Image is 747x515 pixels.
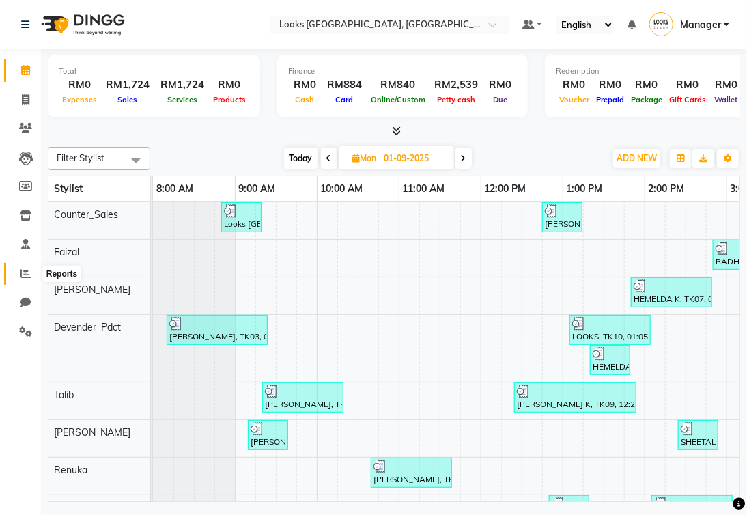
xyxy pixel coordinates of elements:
[100,77,155,93] div: RM1,724
[153,179,197,199] a: 8:00 AM
[59,77,100,93] div: RM0
[711,95,742,105] span: Wallet
[35,5,128,44] img: logo
[284,148,318,169] span: Today
[54,182,83,195] span: Stylist
[516,385,635,410] div: [PERSON_NAME] K, TK09, 12:25 PM-01:55 PM, [PERSON_NAME] Trimming (RM60),Dermalogica Cleanup(M) (R...
[434,95,479,105] span: Petty cash
[288,66,517,77] div: Finance
[367,95,429,105] span: Online/Custom
[544,204,581,230] div: [PERSON_NAME], TK06, 12:45 PM-01:15 PM, Stylist Cut(M) (RM100)
[54,208,118,221] span: Counter_Sales
[628,95,666,105] span: Package
[380,148,449,169] input: 2025-09-01
[292,95,318,105] span: Cash
[115,95,141,105] span: Sales
[680,18,721,32] span: Manager
[54,426,130,439] span: [PERSON_NAME]
[429,77,483,93] div: RM2,539
[372,460,451,486] div: [PERSON_NAME], TK04, 10:40 AM-11:40 AM, Base Makeup (RM2000)
[168,317,266,343] div: [PERSON_NAME], TK03, 08:10 AM-09:25 AM, Gel [MEDICAL_DATA] (RM150),Gel Polish Application (RM1650)
[483,77,517,93] div: RM0
[481,179,530,199] a: 12:00 PM
[322,77,367,93] div: RM884
[210,95,249,105] span: Products
[556,95,593,105] span: Voucher
[288,77,322,93] div: RM0
[563,179,606,199] a: 1:00 PM
[571,317,649,343] div: LOOKS, TK10, 01:05 PM-02:05 PM, Pedi Labs Pedicure(F) (RM150)
[399,179,449,199] a: 11:00 AM
[666,77,709,93] div: RM0
[632,279,711,305] div: HEMELDA K, TK07, 01:50 PM-02:50 PM, Eyebrows (RM10),Eyebrows (RM10)
[367,77,429,93] div: RM840
[679,422,717,448] div: SHEETAL K, TK12, 02:25 PM-02:55 PM, Stylist Cut(F) (RM130)
[223,204,260,230] div: Looks [GEOGRAPHIC_DATA] Walkin Client, TK01, 08:50 AM-09:20 AM, Shampoo Wash L'oreal(M) (RM15)
[333,95,357,105] span: Card
[350,153,380,163] span: Mon
[54,464,87,476] span: Renuka
[155,77,210,93] div: RM1,724
[593,77,628,93] div: RM0
[236,179,279,199] a: 9:00 AM
[666,95,709,105] span: Gift Cards
[57,152,104,163] span: Filter Stylist
[490,95,511,105] span: Due
[264,385,342,410] div: [PERSON_NAME], TK05, 09:20 AM-10:20 AM, Detan Face & Neck (RM130)
[645,179,688,199] a: 2:00 PM
[210,77,249,93] div: RM0
[59,95,100,105] span: Expenses
[591,347,629,373] div: HEMELDA K, TK07, 01:20 PM-01:50 PM, Classic Pedicure(F) (RM70)
[54,283,130,296] span: [PERSON_NAME]
[318,179,367,199] a: 10:00 AM
[59,66,249,77] div: Total
[164,95,201,105] span: Services
[54,389,74,401] span: Talib
[249,422,287,448] div: [PERSON_NAME], TK04, 09:10 AM-09:40 AM, Blow Dry Stylist(F)* (RM50)
[613,149,660,168] button: ADD NEW
[628,77,666,93] div: RM0
[556,66,743,77] div: Redemption
[593,95,628,105] span: Prepaid
[54,321,121,333] span: Devender_Pdct
[617,153,657,163] span: ADD NEW
[54,246,79,258] span: Faizal
[556,77,593,93] div: RM0
[43,266,81,282] div: Reports
[649,12,673,36] img: Manager
[54,501,130,514] span: [PERSON_NAME]
[709,77,743,93] div: RM0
